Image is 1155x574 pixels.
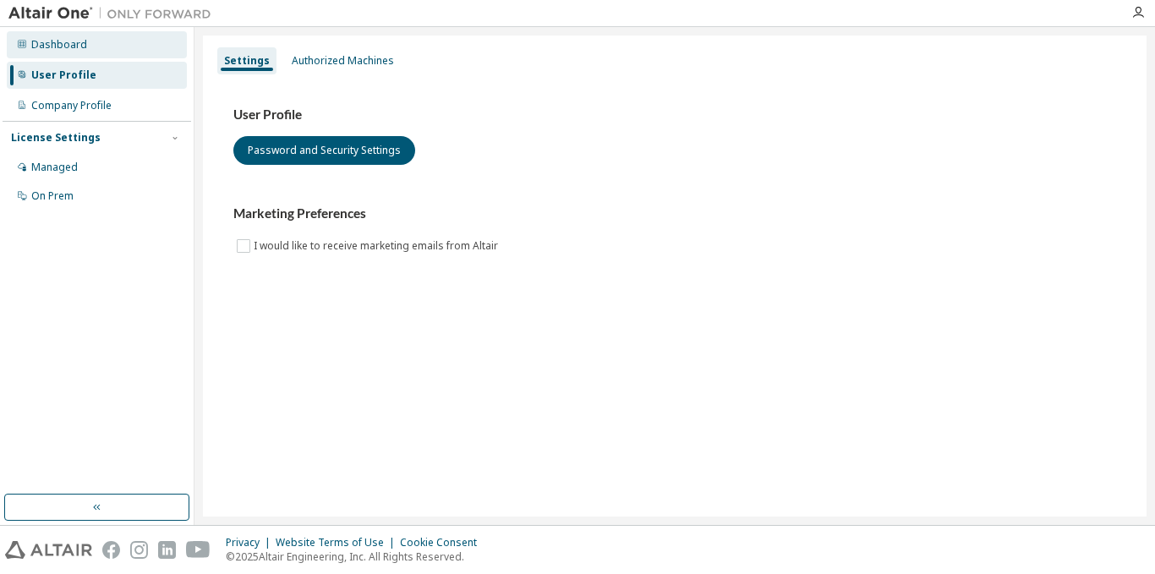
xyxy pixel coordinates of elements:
h3: Marketing Preferences [233,205,1116,222]
div: On Prem [31,189,74,203]
div: Cookie Consent [400,536,487,549]
div: Company Profile [31,99,112,112]
h3: User Profile [233,107,1116,123]
div: Settings [224,54,270,68]
div: Managed [31,161,78,174]
img: facebook.svg [102,541,120,559]
div: Dashboard [31,38,87,52]
img: youtube.svg [186,541,211,559]
img: instagram.svg [130,541,148,559]
div: Website Terms of Use [276,536,400,549]
img: linkedin.svg [158,541,176,559]
button: Password and Security Settings [233,136,415,165]
div: Privacy [226,536,276,549]
label: I would like to receive marketing emails from Altair [254,236,501,256]
div: Authorized Machines [292,54,394,68]
img: Altair One [8,5,220,22]
img: altair_logo.svg [5,541,92,559]
div: User Profile [31,68,96,82]
p: © 2025 Altair Engineering, Inc. All Rights Reserved. [226,549,487,564]
div: License Settings [11,131,101,145]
